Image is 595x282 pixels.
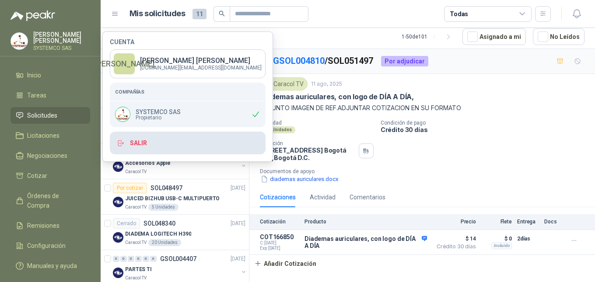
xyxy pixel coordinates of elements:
h4: Cuenta [110,39,266,45]
span: Inicio [27,70,41,80]
a: Negociaciones [10,147,90,164]
div: 0 [135,256,142,262]
p: Caracol TV [125,275,147,282]
p: / SOL051497 [273,54,374,68]
button: Asignado a mi [462,28,526,45]
p: Caracol TV [125,239,147,246]
p: SOL048497 [150,185,182,191]
p: [DATE] [231,184,245,192]
p: [DATE] [231,255,245,263]
p: Caracol TV [125,168,147,175]
a: Tareas [10,87,90,104]
p: SYSTEMCO SAS [33,45,90,51]
p: Entrega [517,219,539,225]
a: Solicitudes [10,107,90,124]
span: Crédito 30 días [432,244,476,249]
img: Company Logo [113,268,123,278]
p: PARTES TI [125,265,152,274]
img: Company Logo [113,197,123,207]
span: $ 14 [432,233,476,244]
span: 11 [192,9,206,19]
div: 0 [113,256,119,262]
div: Company LogoSYSTEMCO SASPropietario [110,101,266,127]
p: GSOL004407 [160,256,196,262]
a: Cotizar [10,167,90,184]
div: 0 [150,256,157,262]
div: Caracol TV [260,77,308,91]
span: Exp: [DATE] [260,246,299,251]
div: Cerrado [113,218,140,229]
div: 20 Unidades [148,239,181,246]
p: [DOMAIN_NAME][EMAIL_ADDRESS][DOMAIN_NAME] [140,65,262,70]
p: Crédito 30 días [381,126,591,133]
p: $ 0 [481,233,512,244]
span: Tareas [27,91,46,100]
p: Dirección [260,140,355,146]
a: Licitaciones [10,127,90,144]
button: No Leídos [533,28,584,45]
span: C: [DATE] [260,240,299,246]
span: Remisiones [27,221,59,230]
p: DIADEMA LOGITECH H390 [125,230,191,238]
a: [PERSON_NAME][PERSON_NAME] [PERSON_NAME][DOMAIN_NAME][EMAIL_ADDRESS][DOMAIN_NAME] [110,49,266,78]
p: Caracol TV [125,204,147,211]
div: Todas [450,9,468,19]
span: Cotizar [27,171,47,181]
button: Añadir Cotización [249,255,321,272]
div: Incluido [491,242,512,249]
p: COT166850 [260,233,299,240]
p: 2 días [517,233,539,244]
img: Company Logo [11,33,28,49]
h5: Compañías [115,88,260,96]
p: [PERSON_NAME] [PERSON_NAME] [33,31,90,44]
span: Licitaciones [27,131,59,140]
div: 0 [120,256,127,262]
div: 0 [143,256,149,262]
a: GSOL004810 [273,56,325,66]
a: Configuración [10,237,90,254]
a: Por cotizarSOL048497[DATE] Company LogoJUICED BIZHUB USB-C MULTIPUERTOCaracol TV5 Unidades [101,179,249,215]
span: Manuales y ayuda [27,261,77,271]
p: Condición de pago [381,120,591,126]
div: Comentarios [350,192,385,202]
span: Propietario [136,115,181,120]
div: Cotizaciones [260,192,296,202]
p: Cantidad [260,120,374,126]
span: Negociaciones [27,151,67,160]
p: Docs [544,219,562,225]
p: SYSTEMCO SAS [136,109,181,115]
h1: Mis solicitudes [129,7,185,20]
a: Remisiones [10,217,90,234]
p: Cotización [260,219,299,225]
p: [STREET_ADDRESS] Bogotá D.C. , Bogotá D.C. [260,146,355,161]
span: Solicitudes [27,111,57,120]
span: search [219,10,225,17]
p: Documentos de apoyo [260,168,591,174]
p: Diademas auriculares, con logo de DÍA A DÍA, [260,92,414,101]
p: [PERSON_NAME] [PERSON_NAME] [140,57,262,64]
p: ADJUNTO IMAGEN DE REF.ADJUNTAR COTIZACION EN SU FORMATO [260,103,584,113]
a: CerradoSOL048340[DATE] Company LogoDIADEMA LOGITECH H390Caracol TV20 Unidades [101,215,249,250]
p: SOL048340 [143,220,175,226]
button: diademas auriculares.docx [260,174,339,184]
div: [PERSON_NAME] [114,53,135,74]
p: Accesorios Apple [125,159,171,167]
img: Company Logo [113,232,123,243]
img: Logo peakr [10,10,55,21]
a: 0 0 0 0 0 0 GSOL004407[DATE] Company LogoPARTES TICaracol TV [113,254,247,282]
p: 11 ago, 2025 [311,80,342,88]
p: JUICED BIZHUB USB-C MULTIPUERTO [125,195,220,203]
p: [DATE] [231,219,245,228]
p: Precio [432,219,476,225]
p: Diademas auriculares, con logo de DÍA A DÍA [304,235,427,249]
img: Company Logo [115,107,130,122]
div: Por adjudicar [381,56,428,66]
a: Manuales y ayuda [10,258,90,274]
div: 0 [128,256,134,262]
button: Salir [110,132,266,154]
div: Actividad [310,192,336,202]
img: Company Logo [113,161,123,172]
p: Flete [481,219,512,225]
a: Inicio [10,67,90,84]
div: 1 - 50 de 101 [402,30,455,44]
